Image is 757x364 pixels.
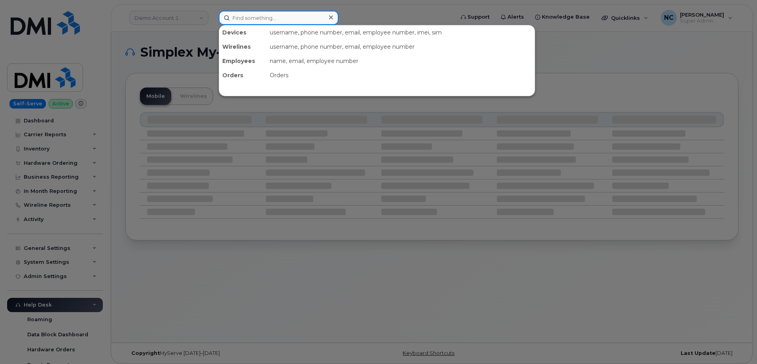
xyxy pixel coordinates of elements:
[219,68,267,82] div: Orders
[219,54,267,68] div: Employees
[219,40,267,54] div: Wirelines
[267,54,535,68] div: name, email, employee number
[267,25,535,40] div: username, phone number, email, employee number, imei, sim
[267,40,535,54] div: username, phone number, email, employee number
[219,25,267,40] div: Devices
[267,68,535,82] div: Orders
